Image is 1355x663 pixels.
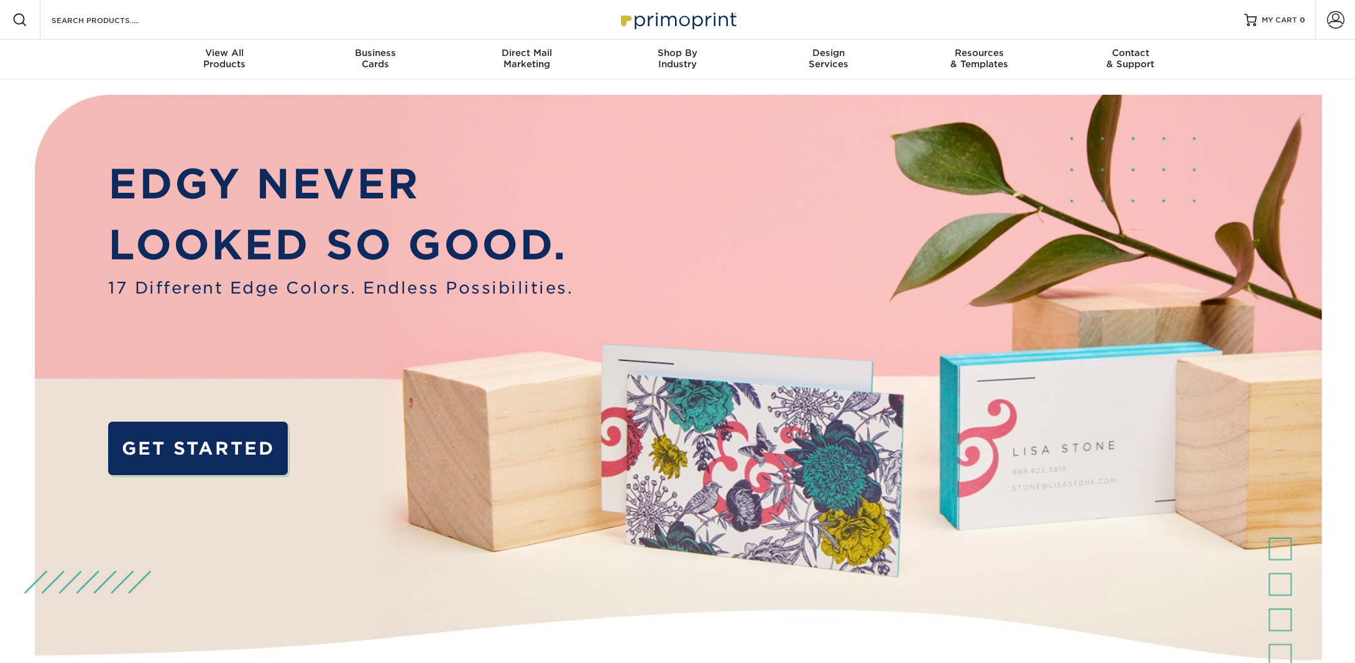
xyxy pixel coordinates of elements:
a: Resources& Templates [904,40,1055,80]
input: SEARCH PRODUCTS..... [50,12,172,27]
div: Industry [602,47,753,70]
span: Contact [1055,47,1206,58]
span: Design [753,47,904,58]
img: Primoprint [615,6,740,33]
span: Shop By [602,47,753,58]
span: 17 Different Edge Colors. Endless Possibilities. [108,276,573,300]
a: Shop ByIndustry [602,40,753,80]
span: MY CART [1262,15,1297,25]
div: Marketing [451,47,602,70]
div: Services [753,47,904,70]
a: GET STARTED [108,422,288,475]
span: View All [149,47,300,58]
a: Contact& Support [1055,40,1206,80]
span: Direct Mail [451,47,602,58]
p: EDGY NEVER [108,154,573,215]
span: Resources [904,47,1055,58]
div: Cards [300,47,451,70]
div: & Support [1055,47,1206,70]
div: Products [149,47,300,70]
a: DesignServices [753,40,904,80]
a: Direct MailMarketing [451,40,602,80]
a: View AllProducts [149,40,300,80]
span: 0 [1300,16,1305,24]
span: Business [300,47,451,58]
a: BusinessCards [300,40,451,80]
p: LOOKED SO GOOD. [108,215,573,276]
div: & Templates [904,47,1055,70]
